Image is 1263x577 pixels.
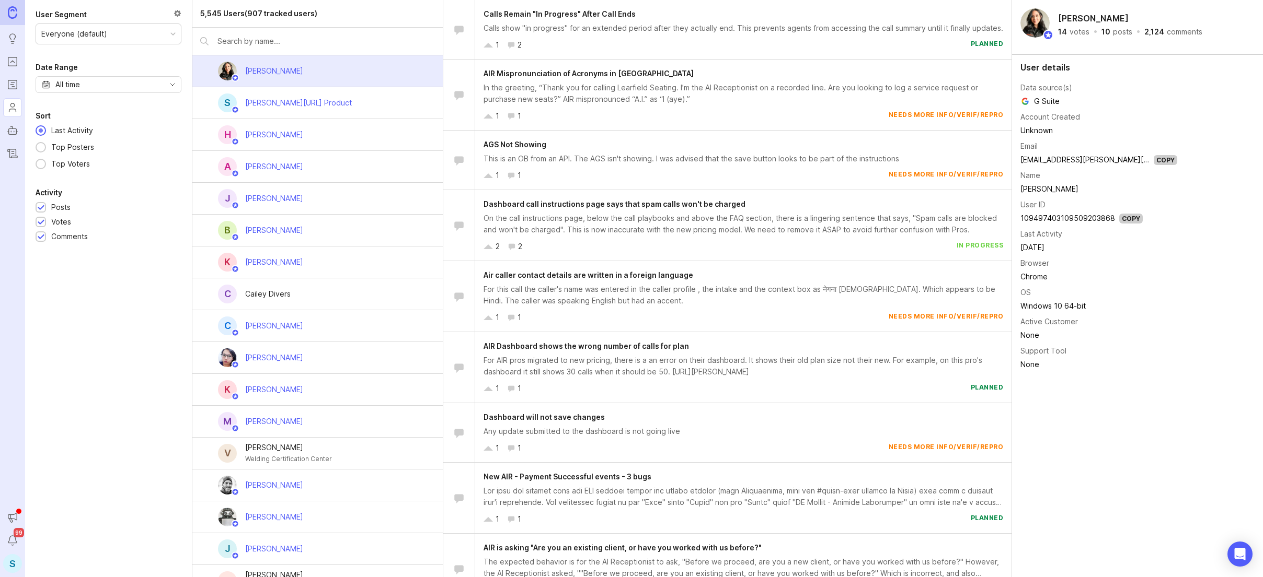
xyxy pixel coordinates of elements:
div: H [218,125,237,144]
a: Ideas [3,29,22,48]
div: Active Customer [1020,316,1078,327]
div: 2,124 [1144,28,1164,36]
div: Support Tool [1020,345,1066,357]
div: Unknown [1020,125,1177,136]
div: K [218,253,237,272]
div: In the greeting, “Thank you for calling Learfield Seating. I’m the AI Receptionist on a recorded ... [484,82,1003,105]
div: [PERSON_NAME] [245,479,303,491]
input: Search by name... [217,36,435,47]
span: New AIR - Payment Successful events - 3 bugs [484,472,651,481]
div: [PERSON_NAME] [245,225,303,236]
div: S [218,93,237,112]
div: in progress [957,241,1004,252]
div: Open Intercom Messenger [1227,541,1253,567]
img: Ysabelle Eugenio [218,62,237,80]
div: On the call instructions page, below the call playbooks and above the FAQ section, there is a lin... [484,213,1003,235]
div: 1 [518,383,521,394]
div: For AIR pros migrated to new pricing, there is a an error on their dashboard. It shows their old ... [484,355,1003,378]
div: Top Voters [46,158,95,170]
div: [PERSON_NAME] [245,352,303,363]
span: AIR Dashboard shows the wrong number of calls for plan [484,342,689,350]
h2: [PERSON_NAME] [1056,10,1131,26]
img: member badge [232,488,239,496]
div: posts [1113,28,1132,36]
div: [PERSON_NAME] [245,511,303,523]
img: member badge [232,329,239,337]
td: Chrome [1020,270,1177,284]
div: 2 [518,39,522,51]
div: [PERSON_NAME] [245,161,303,172]
span: AGS Not Showing [484,140,546,149]
div: Last Activity [46,125,98,136]
div: J [218,539,237,558]
div: 2 [518,241,522,252]
button: Notifications [3,531,22,550]
img: member badge [232,170,239,178]
img: member badge [1043,30,1053,40]
div: K [218,380,237,399]
span: AIR is asking "Are you an existing client, or have you worked with us before?" [484,543,762,552]
a: Users [3,98,22,117]
div: 1 [496,110,499,122]
div: Sort [36,110,51,122]
img: member badge [232,106,239,114]
div: needs more info/verif/repro [889,442,1004,454]
div: 1 [518,312,521,323]
div: [PERSON_NAME] [245,442,332,453]
div: Copy [1154,155,1177,165]
div: Copy [1119,214,1143,223]
img: member badge [232,265,239,273]
span: 99 [14,528,24,537]
img: Google logo [1020,97,1030,106]
a: Dashboard will not save changesAny update submitted to the dashboard is not going live11needs mor... [443,403,1012,463]
a: New AIR - Payment Successful events - 3 bugsLor ipsu dol sitamet cons adi ELI seddoei tempor inc ... [443,463,1012,534]
div: 1 [518,442,521,454]
div: Date Range [36,61,78,74]
div: C [218,316,237,335]
div: Top Posters [46,142,99,153]
div: Data source(s) [1020,82,1072,93]
div: Account Created [1020,111,1080,123]
div: · [1135,28,1141,36]
div: 1 [496,442,499,454]
div: comments [1167,28,1202,36]
span: Calls Remain "In Progress" After Call Ends [484,9,636,18]
div: C [218,285,237,303]
img: member badge [232,74,239,82]
div: [PERSON_NAME] [245,384,303,395]
td: Windows 10 64-bit [1020,299,1177,313]
div: planned [971,383,1004,394]
span: Air caller contact details are written in a foreign language [484,270,693,279]
div: Welding Certification Center [245,453,332,465]
img: member badge [232,138,239,146]
span: Dashboard will not save changes [484,413,605,421]
div: [PERSON_NAME] [245,320,303,332]
div: Email [1020,140,1038,152]
img: member badge [232,393,239,401]
div: B [218,221,237,240]
img: Pamela Cervantes [218,348,237,367]
div: 1 [496,513,499,525]
div: · [1093,28,1098,36]
div: All time [55,79,80,90]
div: 14 [1058,28,1067,36]
a: AIR Dashboard shows the wrong number of calls for planFor AIR pros migrated to new pricing, there... [443,332,1012,403]
div: Everyone (default) [41,28,107,40]
div: None [1020,359,1177,370]
div: 1 [518,513,521,525]
div: [PERSON_NAME] [245,129,303,140]
span: G Suite [1020,96,1060,107]
div: [PERSON_NAME] [245,193,303,204]
span: AIR Mispronunciation of Acronyms in [GEOGRAPHIC_DATA] [484,69,694,78]
div: [PERSON_NAME] [245,416,303,427]
a: [EMAIL_ADDRESS][PERSON_NAME][PERSON_NAME] [1020,155,1199,164]
img: member badge [232,520,239,528]
a: Dashboard call instructions page says that spam calls won't be chargedOn the call instructions pa... [443,190,1012,261]
a: AIR Mispronunciation of Acronyms in [GEOGRAPHIC_DATA]In the greeting, “Thank you for calling Lear... [443,60,1012,131]
button: S [3,554,22,573]
div: 1 [496,39,499,51]
div: Votes [51,216,71,228]
div: 10 [1101,28,1110,36]
div: This is an OB from an API. The AGS isn't showing. I was advised that the save button looks to be ... [484,153,1003,164]
div: [PERSON_NAME] [245,256,303,268]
